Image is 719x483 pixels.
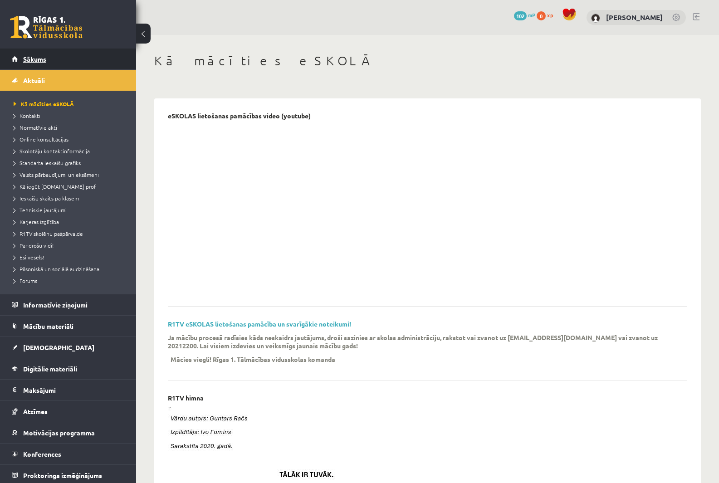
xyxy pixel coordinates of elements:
p: Mācies viegli! [171,355,211,363]
a: Normatīvie akti [14,123,127,132]
a: Konferences [12,444,125,464]
a: Kā mācīties eSKOLĀ [14,100,127,108]
span: Standarta ieskaišu grafiks [14,159,81,166]
span: Valsts pārbaudījumi un eksāmeni [14,171,99,178]
a: Ieskaišu skaits pa klasēm [14,194,127,202]
span: 102 [514,11,527,20]
a: Online konsultācijas [14,135,127,143]
a: Esi vesels! [14,253,127,261]
span: Konferences [23,450,61,458]
a: Skolotāju kontaktinformācija [14,147,127,155]
a: Maksājumi [12,380,125,400]
span: Pilsoniskā un sociālā audzināšana [14,265,99,273]
img: Deivids Gregors Zeile [591,14,600,23]
a: Informatīvie ziņojumi [12,294,125,315]
a: Atzīmes [12,401,125,422]
a: R1TV skolēnu pašpārvalde [14,229,127,238]
span: xp [547,11,553,19]
a: [DEMOGRAPHIC_DATA] [12,337,125,358]
a: Rīgas 1. Tālmācības vidusskola [10,16,83,39]
span: Digitālie materiāli [23,365,77,373]
span: Kā mācīties eSKOLĀ [14,100,74,107]
span: Tehniskie jautājumi [14,206,67,214]
span: Proktoringa izmēģinājums [23,471,102,479]
span: Karjeras izglītība [14,218,59,225]
a: Karjeras izglītība [14,218,127,226]
a: Motivācijas programma [12,422,125,443]
span: Kā iegūt [DOMAIN_NAME] prof [14,183,96,190]
a: Valsts pārbaudījumi un eksāmeni [14,171,127,179]
span: Atzīmes [23,407,48,415]
a: Kā iegūt [DOMAIN_NAME] prof [14,182,127,190]
p: Rīgas 1. Tālmācības vidusskolas komanda [213,355,335,363]
span: Ieskaišu skaits pa klasēm [14,195,79,202]
span: 0 [537,11,546,20]
span: Aktuāli [23,76,45,84]
span: mP [528,11,535,19]
p: Ja mācību procesā radīsies kāds neskaidrs jautājums, droši sazinies ar skolas administrāciju, rak... [168,333,674,350]
h1: Kā mācīties eSKOLĀ [154,53,701,68]
p: R1TV himna [168,394,204,402]
a: Sākums [12,49,125,69]
span: [DEMOGRAPHIC_DATA] [23,343,94,351]
legend: Maksājumi [23,380,125,400]
span: Online konsultācijas [14,136,68,143]
a: Tehniskie jautājumi [14,206,127,214]
a: Aktuāli [12,70,125,91]
a: Par drošu vidi! [14,241,127,249]
span: Kontakti [14,112,40,119]
span: Sākums [23,55,46,63]
span: Normatīvie akti [14,124,57,131]
a: 0 xp [537,11,558,19]
p: eSKOLAS lietošanas pamācības video (youtube) [168,112,311,120]
a: Kontakti [14,112,127,120]
a: 102 mP [514,11,535,19]
legend: Informatīvie ziņojumi [23,294,125,315]
span: Skolotāju kontaktinformācija [14,147,90,155]
span: R1TV skolēnu pašpārvalde [14,230,83,237]
a: R1TV eSKOLAS lietošanas pamācība un svarīgākie noteikumi! [168,320,351,328]
span: Mācību materiāli [23,322,73,330]
span: Par drošu vidi! [14,242,54,249]
a: Forums [14,277,127,285]
a: Pilsoniskā un sociālā audzināšana [14,265,127,273]
span: Forums [14,277,37,284]
a: [PERSON_NAME] [606,13,663,22]
span: Esi vesels! [14,254,44,261]
a: Digitālie materiāli [12,358,125,379]
a: Standarta ieskaišu grafiks [14,159,127,167]
span: Motivācijas programma [23,429,95,437]
a: Mācību materiāli [12,316,125,337]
